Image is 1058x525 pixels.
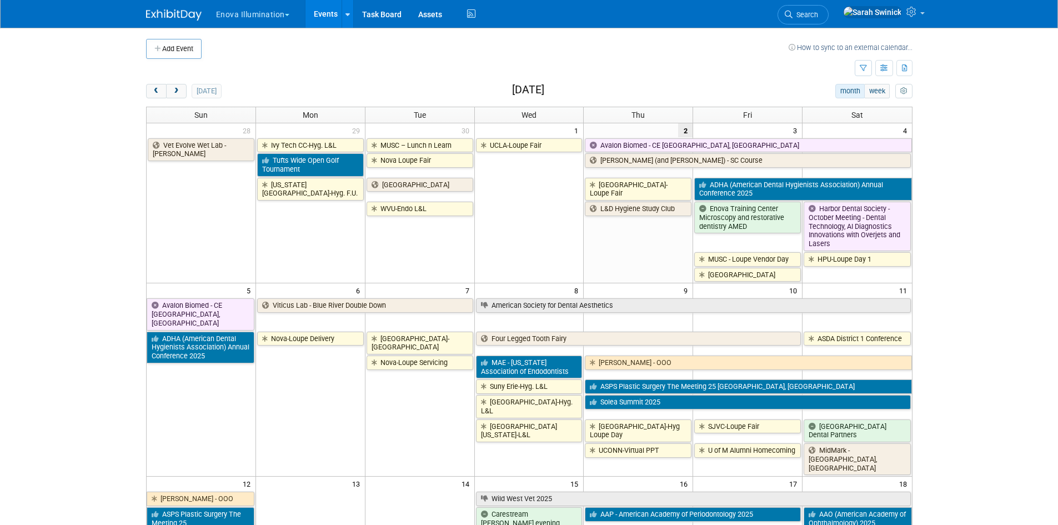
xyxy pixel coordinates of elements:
a: Tufts Wide Open Golf Tournament [257,153,364,176]
a: [GEOGRAPHIC_DATA][US_STATE]-L&L [476,419,583,442]
a: ASDA District 1 Conference [804,332,910,346]
span: 29 [351,123,365,137]
a: Avalon Biomed - CE [GEOGRAPHIC_DATA], [GEOGRAPHIC_DATA] [585,138,911,153]
img: Sarah Swinick [843,6,902,18]
span: 9 [683,283,693,297]
a: L&D Hygiene Study Club [585,202,691,216]
a: [GEOGRAPHIC_DATA]-Hyg. L&L [476,395,583,418]
span: 2 [678,123,693,137]
a: ADHA (American Dental Hygienists Association) Annual Conference 2025 [694,178,911,201]
h2: [DATE] [512,84,544,96]
a: Enova Training Center Microscopy and restorative dentistry AMED [694,202,801,233]
button: month [835,84,865,98]
span: 11 [898,283,912,297]
span: 12 [242,477,255,491]
span: 28 [242,123,255,137]
button: myCustomButton [895,84,912,98]
a: MAE - [US_STATE] Association of Endodontists [476,356,583,378]
span: 1 [573,123,583,137]
a: HPU-Loupe Day 1 [804,252,910,267]
span: 30 [460,123,474,137]
a: Suny Erie-Hyg. L&L [476,379,583,394]
a: [GEOGRAPHIC_DATA]-Loupe Fair [585,178,691,201]
span: 3 [792,123,802,137]
a: American Society for Dental Aesthetics [476,298,911,313]
a: ASPS Plastic Surgery The Meeting 25 [GEOGRAPHIC_DATA], [GEOGRAPHIC_DATA] [585,379,911,394]
a: Wild West Vet 2025 [476,492,911,506]
span: Sun [194,111,208,119]
a: Nova Loupe Fair [367,153,473,168]
a: ADHA (American Dental Hygienists Association) Annual Conference 2025 [147,332,254,363]
a: SJVC-Loupe Fair [694,419,801,434]
a: Ivy Tech CC-Hyg. L&L [257,138,364,153]
a: Search [778,5,829,24]
a: AAP - American Academy of Periodontology 2025 [585,507,801,522]
button: prev [146,84,167,98]
a: Four Legged Tooth Fairy [476,332,801,346]
button: Add Event [146,39,202,59]
span: 18 [898,477,912,491]
span: 15 [569,477,583,491]
a: [GEOGRAPHIC_DATA]-Hyg Loupe Day [585,419,691,442]
span: 8 [573,283,583,297]
span: 10 [788,283,802,297]
span: Wed [522,111,536,119]
a: WVU-Endo L&L [367,202,473,216]
span: 7 [464,283,474,297]
span: Search [793,11,818,19]
span: 16 [679,477,693,491]
span: 4 [902,123,912,137]
a: Nova-Loupe Servicing [367,356,473,370]
a: [PERSON_NAME] (and [PERSON_NAME]) - SC Course [585,153,910,168]
span: Sat [851,111,863,119]
img: ExhibitDay [146,9,202,21]
span: 6 [355,283,365,297]
span: 17 [788,477,802,491]
a: [PERSON_NAME] - OOO [147,492,254,506]
a: [US_STATE][GEOGRAPHIC_DATA]-Hyg. F.U. [257,178,364,201]
span: Tue [414,111,426,119]
a: U of M Alumni Homecoming [694,443,801,458]
a: [GEOGRAPHIC_DATA] [367,178,473,192]
span: 14 [460,477,474,491]
a: [GEOGRAPHIC_DATA]-[GEOGRAPHIC_DATA] [367,332,473,354]
button: next [166,84,187,98]
a: Viticus Lab - Blue River Double Down [257,298,473,313]
a: [GEOGRAPHIC_DATA] [694,268,801,282]
a: Vet Evolve Wet Lab - [PERSON_NAME] [148,138,254,161]
a: MUSC - Loupe Vendor Day [694,252,801,267]
a: MUSC – Lunch n Learn [367,138,473,153]
a: How to sync to an external calendar... [789,43,912,52]
span: Fri [743,111,752,119]
span: Mon [303,111,318,119]
span: Thu [631,111,645,119]
a: MidMark - [GEOGRAPHIC_DATA], [GEOGRAPHIC_DATA] [804,443,910,475]
a: [GEOGRAPHIC_DATA] Dental Partners [804,419,910,442]
a: Solea Summit 2025 [585,395,910,409]
a: UCONN-Virtual PPT [585,443,691,458]
a: Nova-Loupe Delivery [257,332,364,346]
a: Harbor Dental Society - October Meeting - Dental Technology, AI Diagnostics Innovations with Over... [804,202,910,251]
button: week [864,84,890,98]
a: UCLA-Loupe Fair [476,138,583,153]
a: [PERSON_NAME] - OOO [585,356,911,370]
i: Personalize Calendar [900,88,907,95]
a: Avalon Biomed - CE [GEOGRAPHIC_DATA], [GEOGRAPHIC_DATA] [147,298,254,330]
button: [DATE] [192,84,221,98]
span: 13 [351,477,365,491]
span: 5 [245,283,255,297]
